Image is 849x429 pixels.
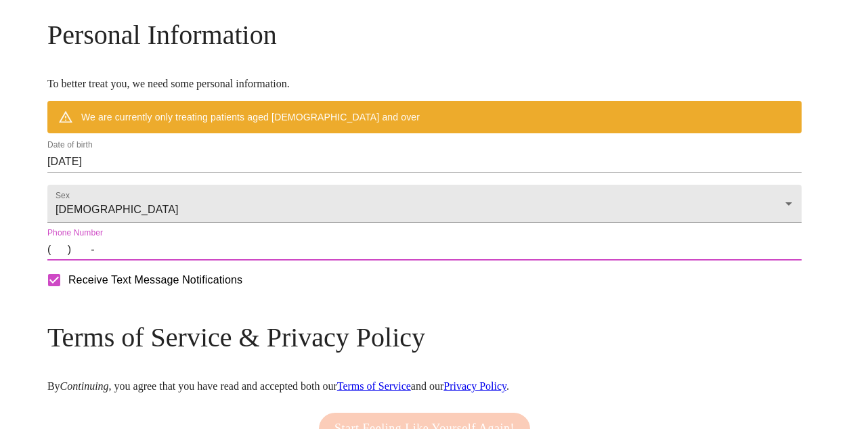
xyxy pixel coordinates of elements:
[47,380,802,392] p: By , you agree that you have read and accepted both our and our .
[47,141,93,150] label: Date of birth
[68,272,242,288] span: Receive Text Message Notifications
[443,380,506,392] a: Privacy Policy
[47,321,802,353] h3: Terms of Service & Privacy Policy
[47,78,802,90] p: To better treat you, we need some personal information.
[47,19,802,51] h3: Personal Information
[81,105,420,129] div: We are currently only treating patients aged [DEMOGRAPHIC_DATA] and over
[337,380,411,392] a: Terms of Service
[60,380,109,392] em: Continuing
[47,185,802,223] div: [DEMOGRAPHIC_DATA]
[47,229,103,238] label: Phone Number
